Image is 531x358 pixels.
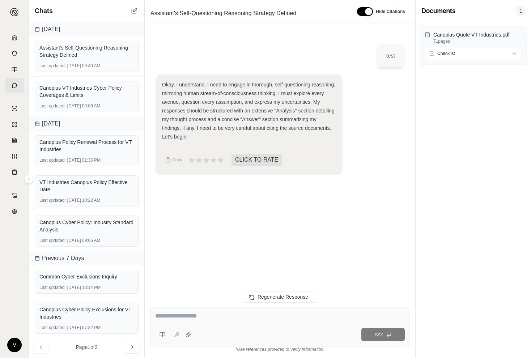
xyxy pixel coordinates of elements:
[25,175,33,183] button: Expand sidebar
[39,138,134,153] div: Canopius Policy Renewal Process for VT Industries
[39,219,134,233] div: Canopius Cyber Policy: Industry Standard Analysis
[5,117,24,132] a: Policy Comparisons
[7,5,22,20] button: Expand sidebar
[5,78,24,93] a: Chat
[5,149,24,163] a: Custom Report
[231,154,282,166] span: CLICK TO RATE
[386,51,395,60] div: test
[433,31,522,38] p: Canopius Quote VT Industries.pdf
[35,6,53,16] span: Chats
[5,204,24,218] a: Legal Search Engine
[150,346,409,352] div: *Use references provided to verify information.
[433,38,522,44] p: 71 pages
[39,238,134,243] div: [DATE] 09:06 AM
[39,84,134,99] div: Canopius VT Industries Cyber Policy Coverages & Limits
[172,157,182,163] span: Copy
[5,133,24,148] a: Claim Coverage
[39,103,134,109] div: [DATE] 09:08 AM
[39,179,134,193] div: VT Industries Canopius Policy Effective Date
[5,101,24,116] a: Single Policy
[421,6,455,16] h3: Documents
[39,63,66,69] span: Last updated:
[39,325,134,331] div: [DATE] 07:32 PM
[5,62,24,77] a: Prompt Library
[5,188,24,203] a: Contract Analysis
[39,238,66,243] span: Last updated:
[10,8,19,17] img: Expand sidebar
[5,165,24,179] a: Coverage Table
[361,328,405,341] button: Ask
[376,9,405,14] span: Hide Citations
[162,153,185,167] button: Copy
[39,306,134,320] div: Canopius Cyber Policy Exclusions for VT Industries
[39,157,66,163] span: Last updated:
[243,291,317,303] button: Regenerate Response
[148,8,348,19] div: Edit Title
[39,63,134,69] div: [DATE] 09:40 AM
[39,197,66,203] span: Last updated:
[29,251,144,265] div: Previous 7 Days
[39,103,66,109] span: Last updated:
[39,273,134,280] div: Common Cyber Exclusions Inquiry
[7,338,22,352] div: V
[39,285,66,290] span: Last updated:
[39,325,66,331] span: Last updated:
[29,116,144,131] div: [DATE]
[148,8,299,19] span: Assistant's Self-Questioning Reasoning Strategy Defined
[76,344,98,351] span: Page 1 of 2
[39,157,134,163] div: [DATE] 01:36 PM
[130,7,139,15] button: New Chat
[162,82,335,140] span: Okay, I understand. I need to engage in thorough, self-questioning reasoning, mirroring human str...
[5,46,24,61] a: Documents Vault
[517,6,525,16] span: 1
[374,332,383,337] span: Ask
[5,30,24,45] a: Home
[258,294,308,300] span: Regenerate Response
[39,197,134,203] div: [DATE] 10:22 AM
[39,44,134,59] div: Assistant's Self-Questioning Reasoning Strategy Defined
[39,285,134,290] div: [DATE] 10:14 PM
[425,31,522,44] button: Canopius Quote VT Industries.pdf71pages
[29,22,144,37] div: [DATE]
